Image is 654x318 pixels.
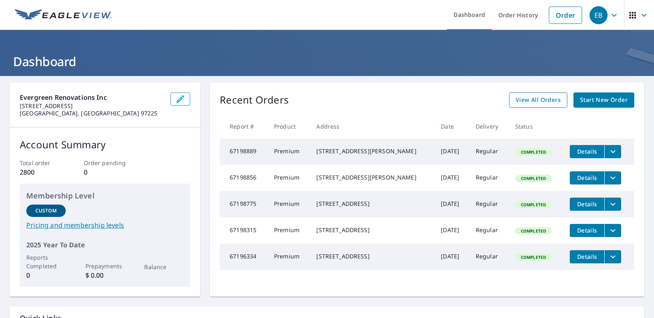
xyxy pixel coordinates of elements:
[20,167,62,177] p: 2800
[10,53,644,70] h1: Dashboard
[267,217,310,244] td: Premium
[316,173,428,182] div: [STREET_ADDRESS][PERSON_NAME]
[220,92,289,108] p: Recent Orders
[604,224,621,237] button: filesDropdownBtn-67198315
[267,114,310,138] th: Product
[144,263,184,271] p: Balance
[434,138,469,165] td: [DATE]
[84,159,127,167] p: Order pending
[26,270,66,280] p: 0
[509,92,567,108] a: View All Orders
[316,226,428,234] div: [STREET_ADDRESS]
[26,240,184,250] p: 2025 Year To Date
[85,262,125,270] p: Prepayments
[604,250,621,263] button: filesDropdownBtn-67196334
[575,174,599,182] span: Details
[267,138,310,165] td: Premium
[20,159,62,167] p: Total order
[469,244,509,270] td: Regular
[220,191,267,217] td: 67198775
[590,6,608,24] div: EB
[220,165,267,191] td: 67198856
[267,244,310,270] td: Premium
[516,228,551,234] span: Completed
[604,145,621,158] button: filesDropdownBtn-67198889
[35,207,57,214] p: Custom
[575,226,599,234] span: Details
[220,217,267,244] td: 67198315
[434,217,469,244] td: [DATE]
[570,198,604,211] button: detailsBtn-67198775
[516,202,551,207] span: Completed
[316,252,428,260] div: [STREET_ADDRESS]
[434,244,469,270] td: [DATE]
[604,171,621,184] button: filesDropdownBtn-67198856
[469,138,509,165] td: Regular
[575,253,599,260] span: Details
[20,92,164,102] p: Evergreen Renovations Inc
[469,114,509,138] th: Delivery
[570,224,604,237] button: detailsBtn-67198315
[26,253,66,270] p: Reports Completed
[26,190,184,201] p: Membership Level
[220,244,267,270] td: 67196334
[469,165,509,191] td: Regular
[15,9,112,21] img: EV Logo
[575,200,599,208] span: Details
[220,114,267,138] th: Report #
[316,200,428,208] div: [STREET_ADDRESS]
[220,138,267,165] td: 67198889
[516,149,551,155] span: Completed
[573,92,634,108] a: Start New Order
[85,270,125,280] p: $ 0.00
[267,191,310,217] td: Premium
[570,171,604,184] button: detailsBtn-67198856
[516,95,561,105] span: View All Orders
[516,175,551,181] span: Completed
[26,220,184,230] a: Pricing and membership levels
[469,191,509,217] td: Regular
[575,147,599,155] span: Details
[84,167,127,177] p: 0
[549,7,582,24] a: Order
[580,95,628,105] span: Start New Order
[20,110,164,117] p: [GEOGRAPHIC_DATA], [GEOGRAPHIC_DATA] 97225
[516,254,551,260] span: Completed
[316,147,428,155] div: [STREET_ADDRESS][PERSON_NAME]
[570,250,604,263] button: detailsBtn-67196334
[20,102,164,110] p: [STREET_ADDRESS]
[509,114,563,138] th: Status
[434,165,469,191] td: [DATE]
[20,137,190,152] p: Account Summary
[570,145,604,158] button: detailsBtn-67198889
[267,165,310,191] td: Premium
[434,114,469,138] th: Date
[434,191,469,217] td: [DATE]
[469,217,509,244] td: Regular
[604,198,621,211] button: filesDropdownBtn-67198775
[310,114,434,138] th: Address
